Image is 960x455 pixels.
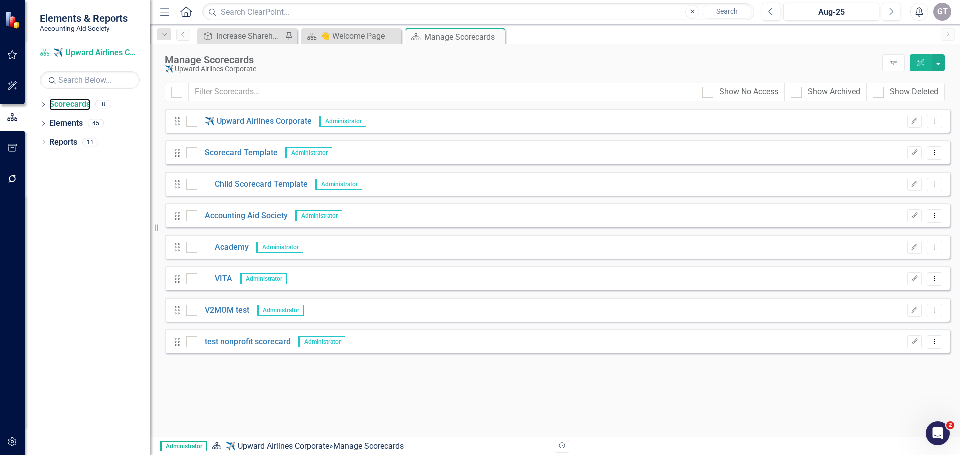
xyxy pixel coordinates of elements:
input: Filter Scorecards... [188,83,696,101]
span: Administrator [319,116,366,127]
span: Administrator [285,147,332,158]
span: Administrator [295,210,342,221]
a: Accounting Aid Society [197,210,288,222]
iframe: Intercom live chat [926,421,950,445]
a: Elements [49,118,83,129]
a: Academy [197,242,249,253]
a: Child Scorecard Template [197,179,308,190]
span: Administrator [240,273,287,284]
a: Scorecards [49,99,90,110]
span: Administrator [298,336,345,347]
button: Aug-25 [783,3,879,21]
span: Elements & Reports [40,12,128,24]
span: Administrator [315,179,362,190]
div: 👋 Welcome Page [320,30,399,42]
button: Search [702,5,752,19]
div: Manage Scorecards [165,54,877,65]
img: ClearPoint Strategy [5,11,22,28]
a: ✈️ Upward Airlines Corporate [40,47,140,59]
span: Administrator [160,441,207,451]
div: 45 [88,119,104,128]
a: ✈️ Upward Airlines Corporate [226,441,329,451]
div: Manage Scorecards [424,31,503,43]
span: Administrator [256,242,303,253]
button: GT [933,3,951,21]
div: Show No Access [719,86,778,98]
a: ✈️ Upward Airlines Corporate [197,116,312,127]
span: Search [716,7,738,15]
a: 👋 Welcome Page [304,30,399,42]
span: 2 [946,421,954,429]
span: Administrator [257,305,304,316]
a: VITA [197,273,232,285]
input: Search ClearPoint... [202,3,754,21]
div: 11 [82,138,98,146]
div: Increase Shareholder Value (Automatic Eval) [216,30,282,42]
a: Scorecard Template [197,147,278,159]
div: 8 [95,100,111,109]
div: Show Archived [808,86,860,98]
a: Increase Shareholder Value (Automatic Eval) [200,30,282,42]
div: Aug-25 [787,6,876,18]
div: » Manage Scorecards [212,441,547,452]
a: Reports [49,137,77,148]
div: ✈️ Upward Airlines Corporate [165,65,877,73]
input: Search Below... [40,71,140,89]
a: V2MOM test [197,305,249,316]
div: Show Deleted [890,86,938,98]
a: test nonprofit scorecard [197,336,291,348]
small: Accounting Aid Society [40,24,128,32]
